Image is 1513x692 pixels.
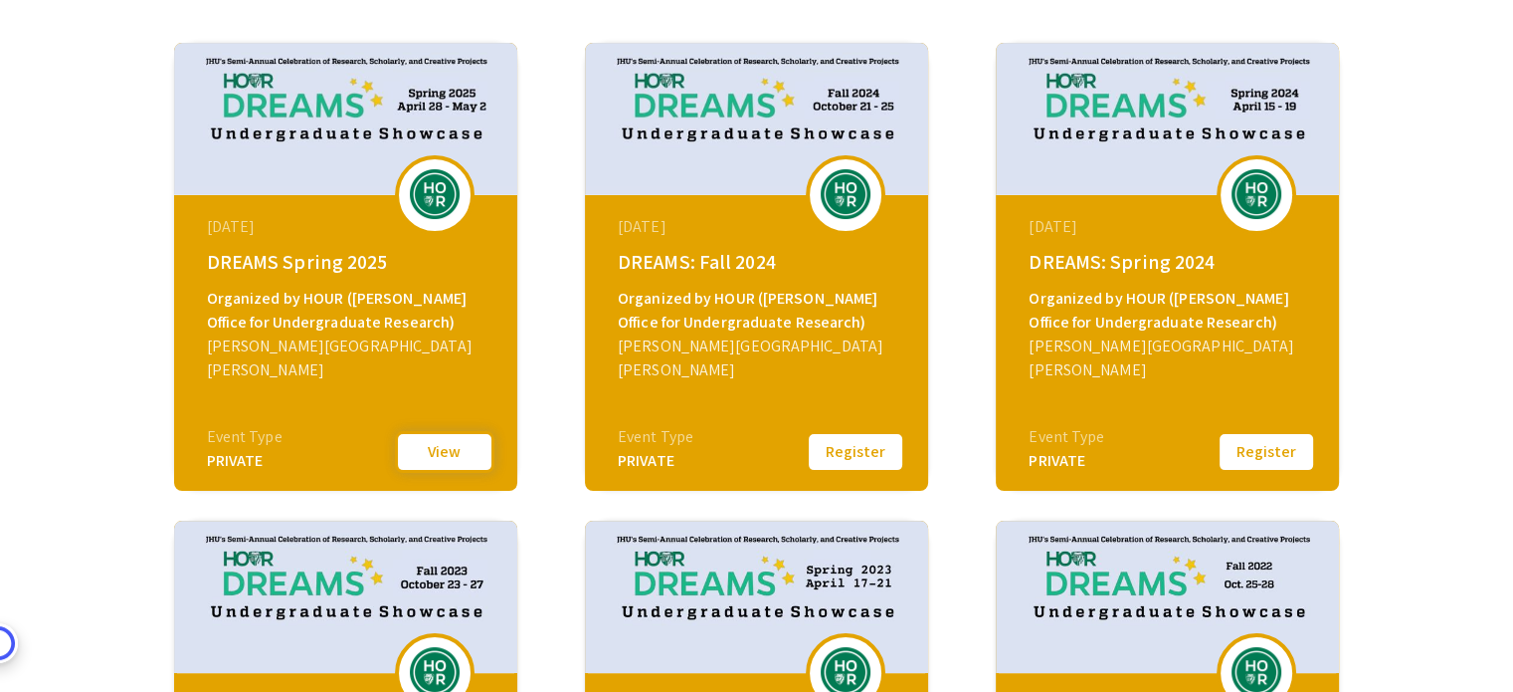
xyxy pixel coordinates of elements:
div: [PERSON_NAME][GEOGRAPHIC_DATA][PERSON_NAME] [1029,335,1311,382]
div: DREAMS Spring 2025 [207,247,489,277]
button: View [395,431,494,473]
div: Organized by HOUR ([PERSON_NAME] Office for Undergraduate Research) [618,287,900,335]
div: DREAMS: Spring 2024 [1029,247,1311,277]
button: Register [1217,431,1316,473]
div: Event Type [1029,425,1104,449]
img: dreams-fall-2024_eventCoverPhoto_0caa39__thumb.jpg [585,43,928,195]
img: dreams-spring-2024_eventCoverPhoto_ffb700__thumb.jpg [996,43,1339,195]
div: [DATE] [1029,215,1311,239]
img: dreams-spring-2024_eventLogo_346f6f_.png [1227,169,1286,219]
img: dreams-spring-2025_eventCoverPhoto_df4d26__thumb.jpg [174,43,517,195]
div: [PERSON_NAME][GEOGRAPHIC_DATA][PERSON_NAME] [618,335,900,382]
img: dreams-fall-2022_eventCoverPhoto_564f57__thumb.jpg [996,521,1339,673]
div: PRIVATE [1029,449,1104,473]
div: PRIVATE [207,449,283,473]
div: DREAMS: Fall 2024 [618,247,900,277]
div: Event Type [207,425,283,449]
div: Event Type [618,425,693,449]
div: [PERSON_NAME][GEOGRAPHIC_DATA][PERSON_NAME] [207,335,489,382]
img: dreams-fall-2024_eventLogo_ff6658_.png [816,169,875,219]
button: Register [806,431,905,473]
iframe: Chat [15,602,85,677]
div: PRIVATE [618,449,693,473]
img: dreams-spring-2025_eventLogo_7b54a7_.png [405,169,465,219]
img: dreams-fall-2023_eventCoverPhoto_d3d732__thumb.jpg [174,521,517,673]
div: Organized by HOUR ([PERSON_NAME] Office for Undergraduate Research) [207,287,489,335]
div: [DATE] [207,215,489,239]
div: Organized by HOUR ([PERSON_NAME] Office for Undergraduate Research) [1029,287,1311,335]
img: dreams-spring-2023_eventCoverPhoto_a4ac1d__thumb.jpg [585,521,928,673]
div: [DATE] [618,215,900,239]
